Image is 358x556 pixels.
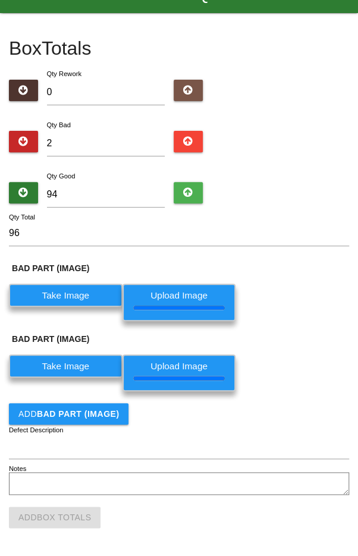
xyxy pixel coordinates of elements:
[47,70,81,77] label: Qty Rework
[9,212,35,222] label: Qty Total
[133,373,225,382] progress: Upload Image
[12,263,89,273] b: BAD PART (IMAGE)
[123,354,236,391] label: Upload Image
[9,354,123,378] label: Take Image
[9,284,123,307] label: Take Image
[9,38,349,59] h4: Box Totals
[47,121,71,128] label: Qty Bad
[12,334,89,344] b: BAD PART (IMAGE)
[123,284,236,321] label: Upload Image
[9,403,128,425] button: AddBAD PART (IMAGE)
[47,172,76,180] label: Qty Good
[133,303,225,312] progress: Upload Image
[9,464,26,474] label: Notes
[9,425,64,435] label: Defect Description
[37,409,119,419] b: BAD PART (IMAGE)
